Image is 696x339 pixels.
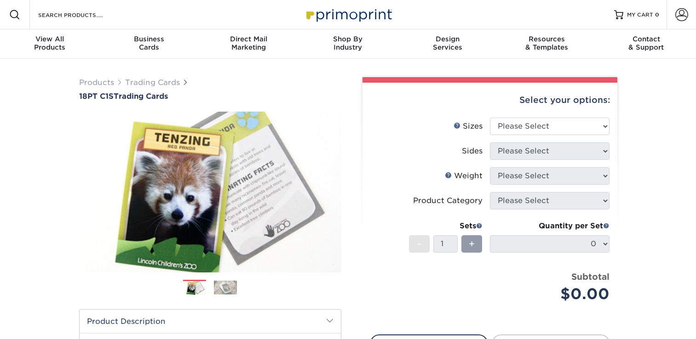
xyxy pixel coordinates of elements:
span: MY CART [627,11,653,19]
span: 18PT C1S [79,92,114,101]
a: Trading Cards [125,78,180,87]
span: Shop By [298,35,397,43]
span: Resources [497,35,597,43]
div: & Support [597,35,696,51]
span: - [417,237,421,251]
h1: Trading Cards [79,92,341,101]
div: Industry [298,35,397,51]
a: Shop ByIndustry [298,29,397,59]
span: 0 [655,11,659,18]
span: Direct Mail [199,35,298,43]
a: Contact& Support [597,29,696,59]
div: Select your options: [370,83,610,118]
div: Quantity per Set [490,220,610,232]
div: Product Category [413,195,483,206]
strong: Subtotal [571,271,610,282]
div: Weight [445,170,483,181]
h2: Product Description [80,310,341,333]
a: Products [79,78,114,87]
a: DesignServices [398,29,497,59]
div: Services [398,35,497,51]
img: Trading Cards 01 [183,280,206,296]
div: Sides [462,146,483,157]
input: SEARCH PRODUCTS..... [37,9,127,20]
div: Cards [99,35,199,51]
img: Trading Cards 02 [214,281,237,294]
img: Primoprint [302,5,394,24]
a: Resources& Templates [497,29,597,59]
span: Business [99,35,199,43]
a: BusinessCards [99,29,199,59]
div: $0.00 [497,283,610,305]
div: Marketing [199,35,298,51]
span: + [469,237,475,251]
div: & Templates [497,35,597,51]
img: 18PT C1S 01 [79,102,341,282]
a: Direct MailMarketing [199,29,298,59]
span: Contact [597,35,696,43]
div: Sets [409,220,483,232]
div: Sizes [454,121,483,132]
a: 18PT C1STrading Cards [79,92,341,101]
span: Design [398,35,497,43]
